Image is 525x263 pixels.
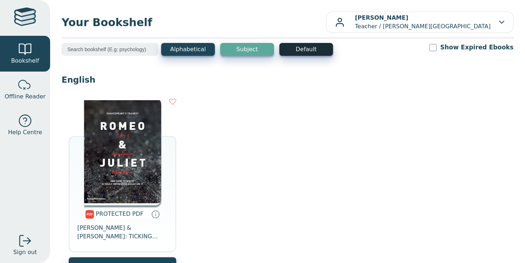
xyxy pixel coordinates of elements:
input: Search bookshelf (E.g: psychology) [62,43,158,56]
span: PROTECTED PDF [96,210,144,217]
span: Bookshelf [11,57,39,65]
span: Your Bookshelf [62,14,326,30]
span: Help Centre [8,128,42,137]
button: [PERSON_NAME]Teacher / [PERSON_NAME][GEOGRAPHIC_DATA] [326,11,514,33]
img: pdf.svg [85,210,94,219]
b: [PERSON_NAME] [355,14,408,21]
button: Default [279,43,333,56]
p: Teacher / [PERSON_NAME][GEOGRAPHIC_DATA] [355,14,491,31]
label: Show Expired Ebooks [440,43,514,52]
span: [PERSON_NAME] & [PERSON_NAME]: TICKING MIND CLASSICS EBOOK [77,224,168,241]
span: Offline Reader [5,92,45,101]
button: Alphabetical [161,43,215,56]
button: Subject [220,43,274,56]
span: Sign out [13,248,37,257]
img: fa1a170f-7611-461c-b9fd-07c58dd9c8f7.jpg [84,98,161,205]
p: English [62,74,514,85]
a: Protected PDFs cannot be printed, copied or shared. They can be accessed online through Education... [151,210,160,218]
